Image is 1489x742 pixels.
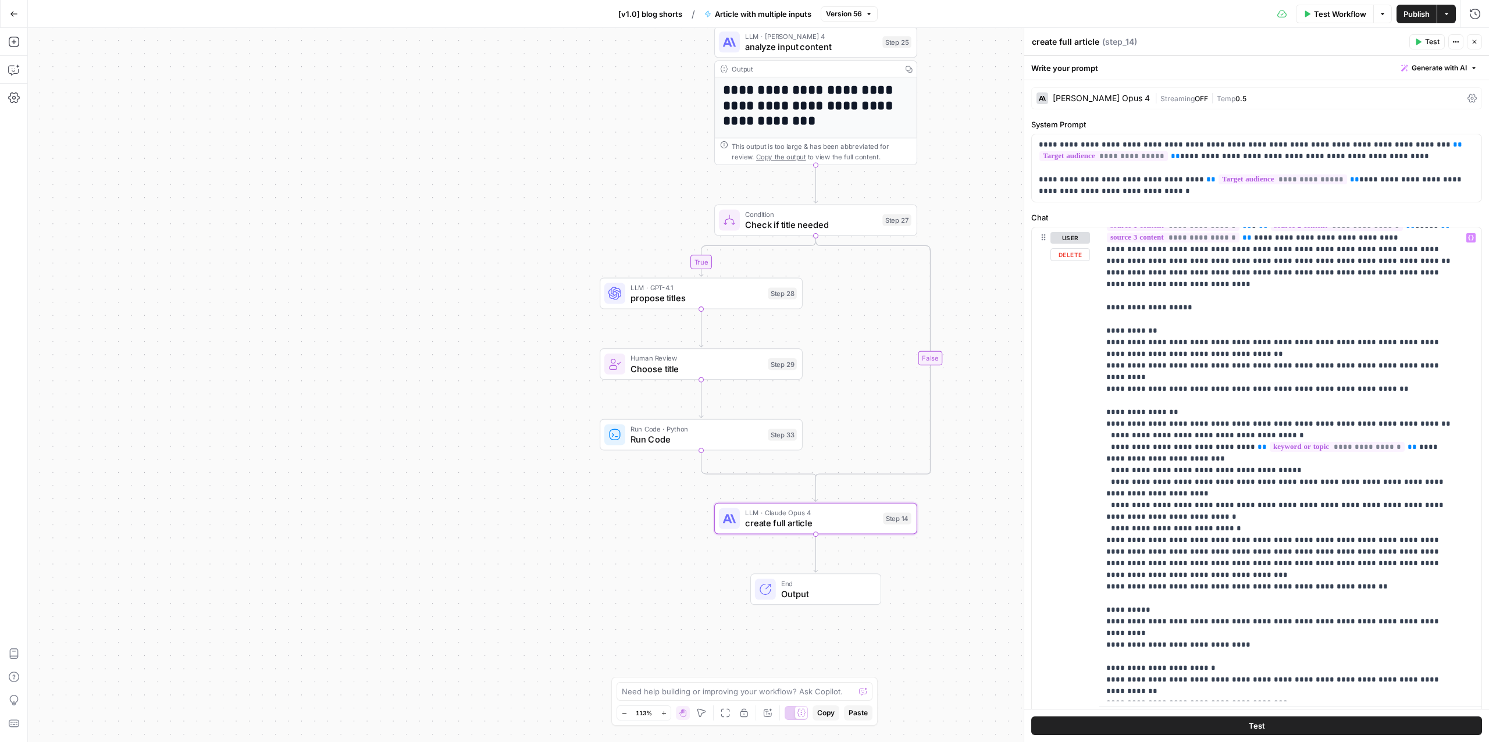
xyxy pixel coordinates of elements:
[618,8,682,20] span: [v1.0] blog shorts
[1397,60,1482,76] button: Generate with AI
[1053,94,1150,102] div: [PERSON_NAME] Opus 4
[611,5,689,23] button: [v1.0] blog shorts
[814,477,818,502] g: Edge from step_27-conditional-end to step_14
[826,9,862,19] span: Version 56
[600,278,803,309] div: LLM · GPT-4.1propose titlesStep 28
[883,513,911,525] div: Step 14
[1031,119,1482,130] label: System Prompt
[630,423,763,434] span: Run Code · Python
[1314,8,1366,20] span: Test Workflow
[1217,94,1235,103] span: Temp
[882,214,911,226] div: Step 27
[745,516,878,530] span: create full article
[781,578,870,588] span: End
[630,433,763,446] span: Run Code
[732,64,897,74] div: Output
[1403,8,1430,20] span: Publish
[1160,94,1195,103] span: Streaming
[745,218,877,231] span: Check if title needed
[715,8,811,20] span: Article with multiple inputs
[692,7,695,21] span: /
[814,165,818,203] g: Edge from step_25 to step_27
[1032,36,1099,48] textarea: create full article
[821,6,878,22] button: Version 56
[1050,248,1090,261] button: Delete
[1102,36,1137,48] span: ( step_14 )
[1412,63,1467,73] span: Generate with AI
[697,5,818,23] button: Article with multiple inputs
[768,287,797,299] div: Step 28
[745,508,878,518] span: LLM · Claude Opus 4
[636,708,652,718] span: 113%
[600,348,803,380] div: Human ReviewChoose titleStep 29
[849,708,868,718] span: Paste
[1249,720,1265,732] span: Test
[699,309,703,347] g: Edge from step_28 to step_29
[1024,56,1489,80] div: Write your prompt
[1050,232,1090,244] button: user
[817,708,835,718] span: Copy
[745,31,877,41] span: LLM · [PERSON_NAME] 4
[1208,92,1217,104] span: |
[882,36,911,48] div: Step 25
[813,705,839,720] button: Copy
[699,236,815,276] g: Edge from step_27 to step_28
[781,587,870,601] span: Output
[1397,5,1437,23] button: Publish
[714,503,917,534] div: LLM · Claude Opus 4create full articleStep 14
[699,380,703,418] g: Edge from step_29 to step_33
[1031,212,1482,223] label: Chat
[630,362,763,376] span: Choose title
[1425,37,1440,47] span: Test
[1195,94,1208,103] span: OFF
[745,209,877,219] span: Condition
[714,573,917,605] div: EndOutput
[756,153,806,161] span: Copy the output
[1155,92,1160,104] span: |
[815,236,930,480] g: Edge from step_27 to step_27-conditional-end
[1296,5,1373,23] button: Test Workflow
[701,451,816,481] g: Edge from step_33 to step_27-conditional-end
[1032,227,1090,729] div: userDelete
[745,40,877,53] span: analyze input content
[600,419,803,451] div: Run Code · PythonRun CodeStep 33
[1031,716,1482,735] button: Test
[630,282,763,292] span: LLM · GPT-4.1
[844,705,872,720] button: Paste
[630,291,763,305] span: propose titles
[732,141,911,162] div: This output is too large & has been abbreviated for review. to view the full content.
[1235,94,1246,103] span: 0.5
[1409,34,1445,49] button: Test
[768,429,797,440] div: Step 33
[814,534,818,572] g: Edge from step_14 to end
[714,204,917,236] div: ConditionCheck if title neededStep 27
[630,353,763,363] span: Human Review
[768,358,797,370] div: Step 29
